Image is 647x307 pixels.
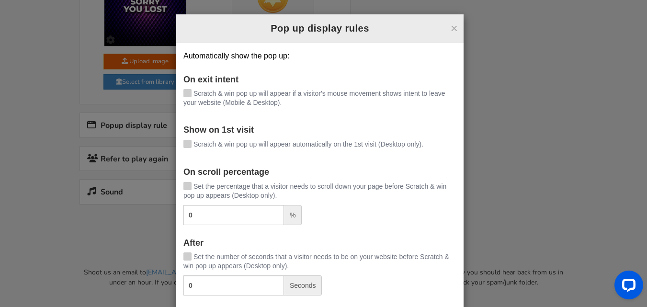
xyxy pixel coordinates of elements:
a: click here [147,3,171,10]
button: × [451,22,458,34]
h4: On exit intent [183,75,456,85]
div: Error: Campaign not active [10,227,171,253]
h4: Show on 1st visit [183,125,456,135]
h4: After [183,239,456,248]
label: Email [19,262,37,273]
span: Set the number of seconds that a visitor needs to be on your website before Scratch & win pop up ... [183,253,449,270]
span: % [284,205,302,225]
span: Scratch & win pop up will appear automatically on the 1st visit (Desktop only). [193,140,423,148]
strong: FEELING LUCKY? PLAY NOW! [37,203,144,213]
iframe: LiveChat chat widget [607,267,647,307]
p: Automatically show the pop up: [183,50,456,62]
span: Set the percentage that a visitor needs to scroll down your page before Scratch & win pop up appe... [183,182,446,199]
h2: Pop up display rules [183,22,456,35]
span: Seconds [284,275,322,296]
h4: On scroll percentage [183,168,456,177]
span: Scratch & win pop up will appear if a visitor's mouse movement shows intent to leave your website... [183,90,445,106]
